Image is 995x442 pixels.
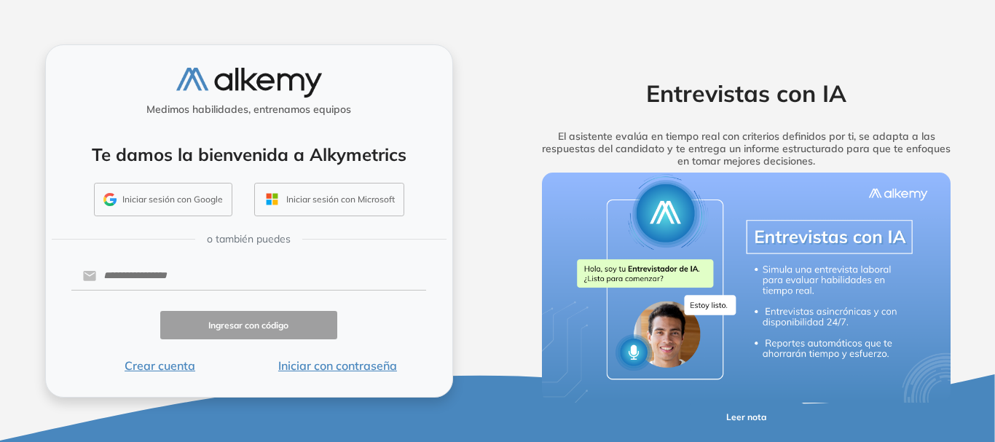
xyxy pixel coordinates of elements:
img: OUTLOOK_ICON [264,191,280,208]
h5: El asistente evalúa en tiempo real con criterios definidos por ti, se adapta a las respuestas del... [519,130,974,167]
button: Iniciar sesión con Microsoft [254,183,404,216]
button: Ingresar con código [160,311,338,339]
h5: Medimos habilidades, entrenamos equipos [52,103,447,116]
button: Crear cuenta [71,357,249,374]
iframe: Chat Widget [733,273,995,442]
button: Iniciar con contraseña [248,357,426,374]
h2: Entrevistas con IA [519,79,974,107]
img: img-more-info [542,173,951,403]
button: Iniciar sesión con Google [94,183,232,216]
button: Leer nota [690,403,803,431]
div: Widget de chat [733,273,995,442]
h4: Te damos la bienvenida a Alkymetrics [65,144,433,165]
span: o también puedes [207,232,291,247]
img: GMAIL_ICON [103,193,117,206]
img: logo-alkemy [176,68,322,98]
